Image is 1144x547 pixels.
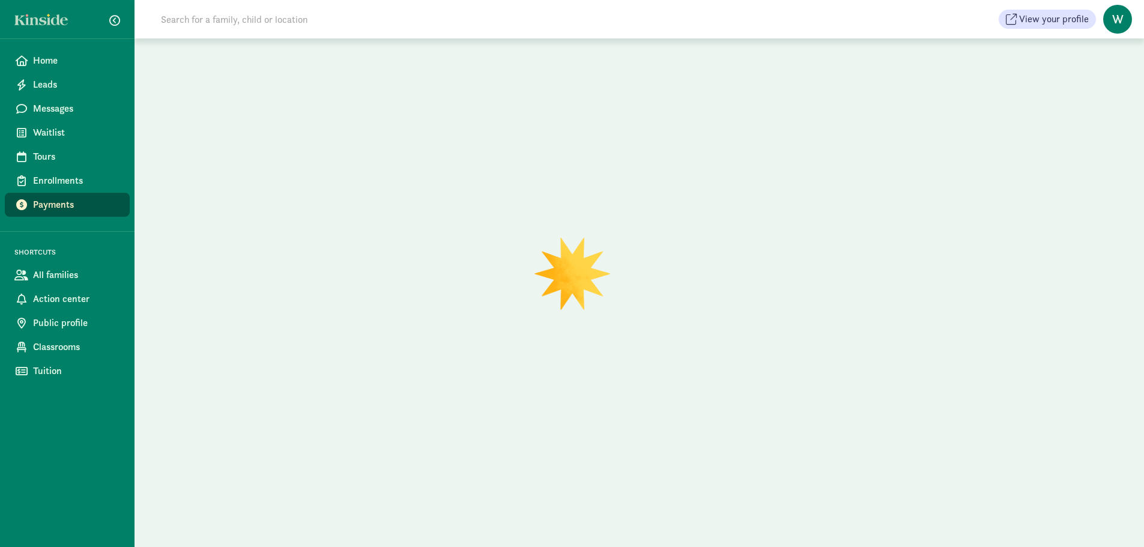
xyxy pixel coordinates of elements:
[1103,5,1132,34] span: W
[5,97,130,121] a: Messages
[5,121,130,145] a: Waitlist
[154,7,491,31] input: Search for a family, child or location
[33,53,120,68] span: Home
[5,145,130,169] a: Tours
[33,316,120,330] span: Public profile
[5,287,130,311] a: Action center
[33,340,120,354] span: Classrooms
[5,73,130,97] a: Leads
[33,150,120,164] span: Tours
[5,193,130,217] a: Payments
[33,77,120,92] span: Leads
[33,174,120,188] span: Enrollments
[5,49,130,73] a: Home
[33,101,120,116] span: Messages
[33,125,120,140] span: Waitlist
[1019,12,1089,26] span: View your profile
[33,364,120,378] span: Tuition
[5,311,130,335] a: Public profile
[5,359,130,383] a: Tuition
[33,292,120,306] span: Action center
[5,169,130,193] a: Enrollments
[5,335,130,359] a: Classrooms
[999,10,1096,29] button: View your profile
[33,198,120,212] span: Payments
[5,263,130,287] a: All families
[33,268,120,282] span: All families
